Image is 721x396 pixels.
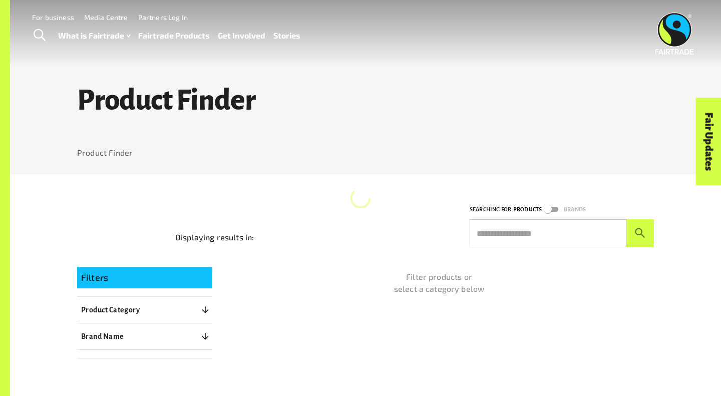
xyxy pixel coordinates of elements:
[81,304,140,316] p: Product Category
[77,327,212,345] button: Brand Name
[175,231,254,243] p: Displaying results in:
[655,13,694,55] img: Fairtrade Australia New Zealand logo
[138,29,210,43] a: Fairtrade Products
[77,301,212,319] button: Product Category
[218,29,265,43] a: Get Involved
[81,330,124,342] p: Brand Name
[27,23,52,48] a: Toggle Search
[77,147,654,159] nav: breadcrumb
[138,13,188,22] a: Partners Log In
[84,13,128,22] a: Media Centre
[470,205,511,214] p: Searching for
[513,205,542,214] p: Products
[32,13,74,22] a: For business
[77,148,133,157] a: Product Finder
[58,29,130,43] a: What is Fairtrade
[81,271,208,284] p: Filters
[564,205,586,214] p: Brands
[273,29,300,43] a: Stories
[77,85,654,116] h1: Product Finder
[224,271,654,295] p: Filter products or select a category below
